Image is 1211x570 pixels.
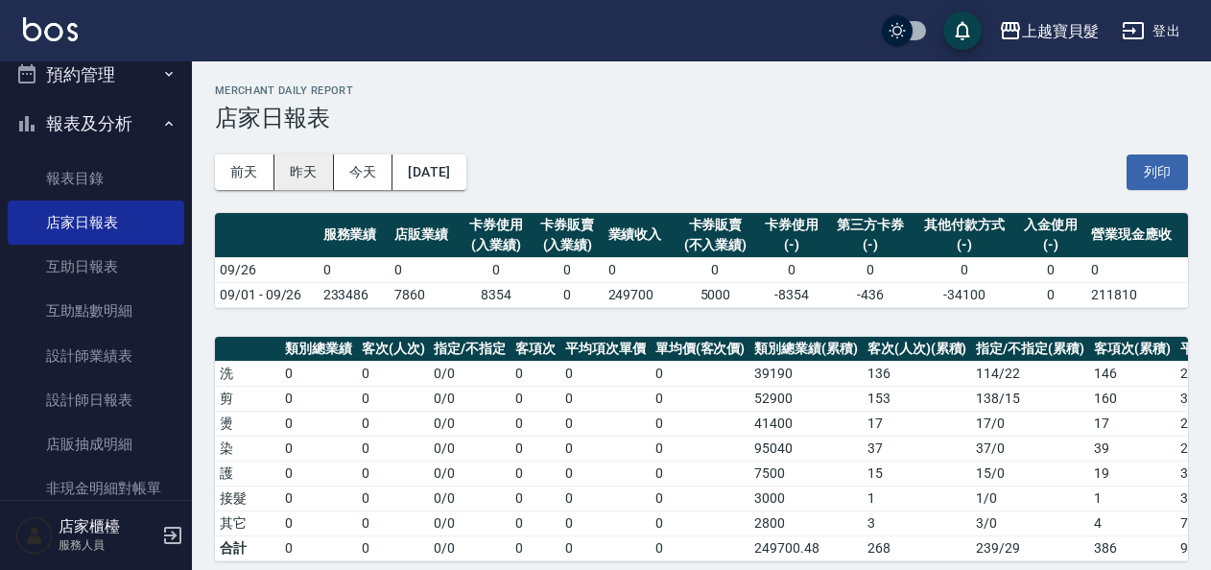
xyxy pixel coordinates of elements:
td: 0 [532,257,603,282]
td: 7860 [390,282,461,307]
td: 染 [215,436,280,461]
button: [DATE] [392,154,465,190]
td: 0 [651,486,750,511]
td: 17 / 0 [971,411,1089,436]
th: 類別總業績 [280,337,357,362]
td: 0 [651,361,750,386]
th: 客次(人次) [357,337,430,362]
div: 卡券使用 [465,215,527,235]
td: 2800 [749,511,863,535]
td: 0 [511,436,560,461]
td: 0 [560,361,651,386]
td: 0 [280,361,357,386]
td: 0/0 [429,535,511,560]
td: 138 / 15 [971,386,1089,411]
div: (-) [918,235,1010,255]
td: 0 [560,486,651,511]
th: 營業現金應收 [1086,213,1188,258]
h3: 店家日報表 [215,105,1188,131]
div: 卡券販賣 [679,215,751,235]
div: 第三方卡券 [832,215,909,235]
td: 0 [511,486,560,511]
td: 0 [560,511,651,535]
td: 0 [604,257,675,282]
td: 386 [1089,535,1175,560]
div: 卡券販賣 [536,215,598,235]
th: 指定/不指定 [429,337,511,362]
td: 0 [390,257,461,282]
td: 0 [280,511,357,535]
td: -8354 [756,282,827,307]
td: 8354 [461,282,532,307]
th: 業績收入 [604,213,675,258]
td: 0 [560,411,651,436]
button: 今天 [334,154,393,190]
div: (-) [832,235,909,255]
td: 0 [280,535,357,560]
button: 登出 [1114,13,1188,49]
td: 0 [461,257,532,282]
td: 合計 [215,535,280,560]
td: 153 [863,386,972,411]
td: 0 [651,535,750,560]
div: (-) [761,235,822,255]
td: 52900 [749,386,863,411]
button: 前天 [215,154,274,190]
a: 設計師日報表 [8,378,184,422]
td: 37 [863,436,972,461]
td: 洗 [215,361,280,386]
td: 0 [560,436,651,461]
div: 上越寶貝髮 [1022,19,1099,43]
th: 店販業績 [390,213,461,258]
td: 0 [280,386,357,411]
td: 接髮 [215,486,280,511]
td: 0 [511,411,560,436]
td: 15 [863,461,972,486]
td: 0 / 0 [429,511,511,535]
a: 互助日報表 [8,245,184,289]
div: (-) [1020,235,1081,255]
td: 護 [215,461,280,486]
td: 0 [651,386,750,411]
td: 0 [560,386,651,411]
h5: 店家櫃檯 [59,517,156,536]
td: 249700 [604,282,675,307]
button: 列印 [1127,154,1188,190]
td: 其它 [215,511,280,535]
td: 239/29 [971,535,1089,560]
button: 報表及分析 [8,99,184,149]
div: 入金使用 [1020,215,1081,235]
td: 0 / 0 [429,411,511,436]
td: 41400 [749,411,863,436]
td: 0 [560,535,651,560]
td: 39190 [749,361,863,386]
td: 0 / 0 [429,361,511,386]
a: 店家日報表 [8,201,184,245]
button: 昨天 [274,154,334,190]
td: -34100 [914,282,1015,307]
td: 0 [1086,257,1188,282]
div: 其他付款方式 [918,215,1010,235]
button: save [943,12,982,50]
td: 0 [280,411,357,436]
th: 單均價(客次價) [651,337,750,362]
td: 249700.48 [749,535,863,560]
td: 0 / 0 [429,461,511,486]
a: 報表目錄 [8,156,184,201]
td: 09/01 - 09/26 [215,282,319,307]
td: 0 [357,486,430,511]
th: 服務業績 [319,213,390,258]
td: 0 [280,486,357,511]
td: 0 [511,511,560,535]
div: 卡券使用 [761,215,822,235]
th: 類別總業績(累積) [749,337,863,362]
a: 互助點數明細 [8,289,184,333]
a: 設計師業績表 [8,334,184,378]
td: 0 [827,257,914,282]
th: 平均項次單價 [560,337,651,362]
td: 0 [511,535,560,560]
td: 0 [357,386,430,411]
div: (不入業績) [679,235,751,255]
p: 服務人員 [59,536,156,554]
td: 0 [651,461,750,486]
